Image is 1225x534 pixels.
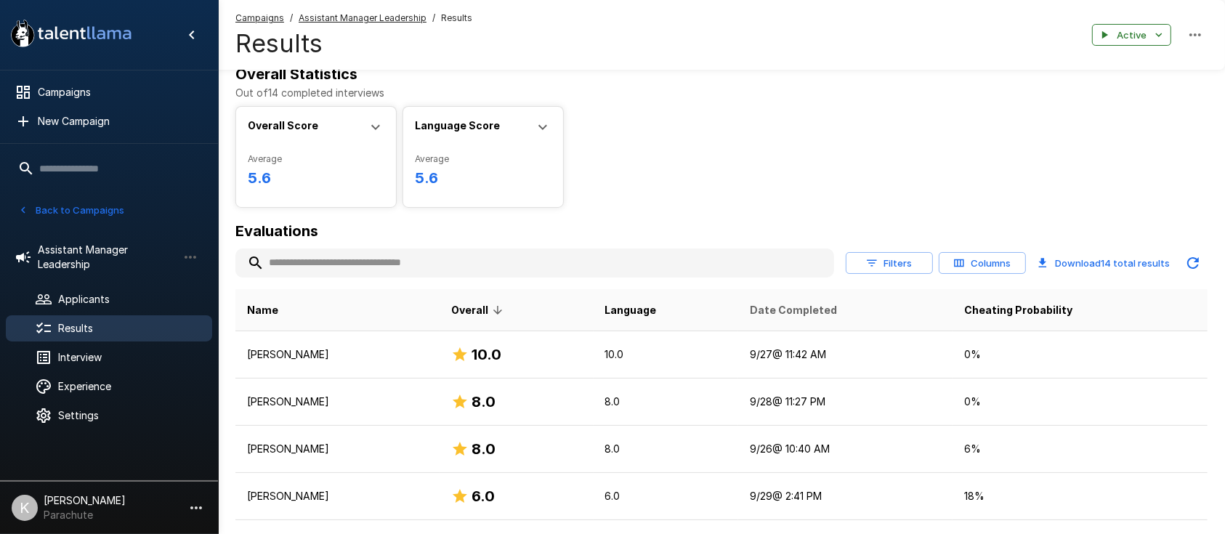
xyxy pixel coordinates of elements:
[964,489,1196,503] p: 18 %
[738,379,953,426] td: 9/28 @ 11:27 PM
[235,12,284,23] u: Campaigns
[415,119,500,132] b: Language Score
[415,152,551,166] span: Average
[415,166,551,190] h6: 5.6
[964,395,1196,409] p: 0 %
[248,166,384,190] h6: 5.6
[248,119,318,132] b: Overall Score
[451,302,507,319] span: Overall
[432,11,435,25] span: /
[1092,24,1171,46] button: Active
[235,86,1208,100] p: Out of 14 completed interviews
[247,302,278,319] span: Name
[605,442,727,456] p: 8.0
[441,11,472,25] span: Results
[1032,248,1176,278] button: Download14 total results
[248,152,384,166] span: Average
[235,28,472,59] h4: Results
[964,347,1196,362] p: 0 %
[472,437,496,461] h6: 8.0
[247,442,428,456] p: [PERSON_NAME]
[605,347,727,362] p: 10.0
[738,426,953,473] td: 9/26 @ 10:40 AM
[247,489,428,503] p: [PERSON_NAME]
[472,343,501,366] h6: 10.0
[738,331,953,379] td: 9/27 @ 11:42 AM
[472,485,495,508] h6: 6.0
[472,390,496,413] h6: 8.0
[750,302,837,319] span: Date Completed
[1178,248,1208,278] button: Updated Today - 9:50 AM
[235,222,318,240] b: Evaluations
[964,302,1072,319] span: Cheating Probability
[846,252,933,275] button: Filters
[290,11,293,25] span: /
[247,395,428,409] p: [PERSON_NAME]
[235,65,357,83] b: Overall Statistics
[939,252,1026,275] button: Columns
[605,395,727,409] p: 8.0
[605,302,657,319] span: Language
[299,12,426,23] u: Assistant Manager Leadership
[964,442,1196,456] p: 6 %
[605,489,727,503] p: 6.0
[738,473,953,520] td: 9/29 @ 2:41 PM
[247,347,428,362] p: [PERSON_NAME]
